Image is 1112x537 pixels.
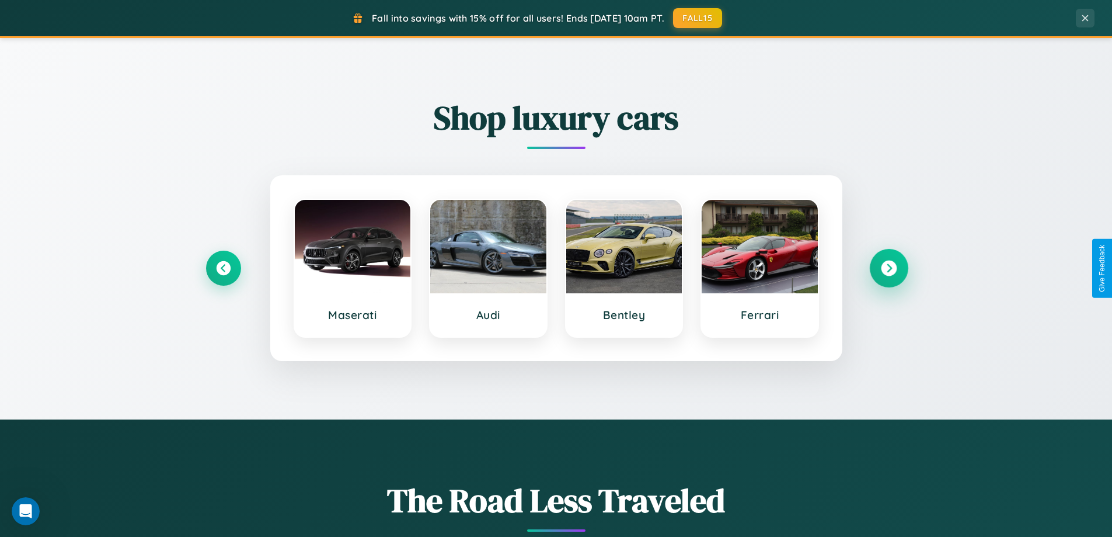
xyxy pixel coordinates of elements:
button: FALL15 [673,8,722,28]
h2: Shop luxury cars [206,95,907,140]
div: Give Feedback [1098,245,1106,292]
h3: Maserati [306,308,399,322]
h1: The Road Less Traveled [206,478,907,523]
iframe: Intercom live chat [12,497,40,525]
span: Fall into savings with 15% off for all users! Ends [DATE] 10am PT. [372,12,664,24]
h3: Audi [442,308,535,322]
h3: Bentley [578,308,671,322]
h3: Ferrari [713,308,806,322]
